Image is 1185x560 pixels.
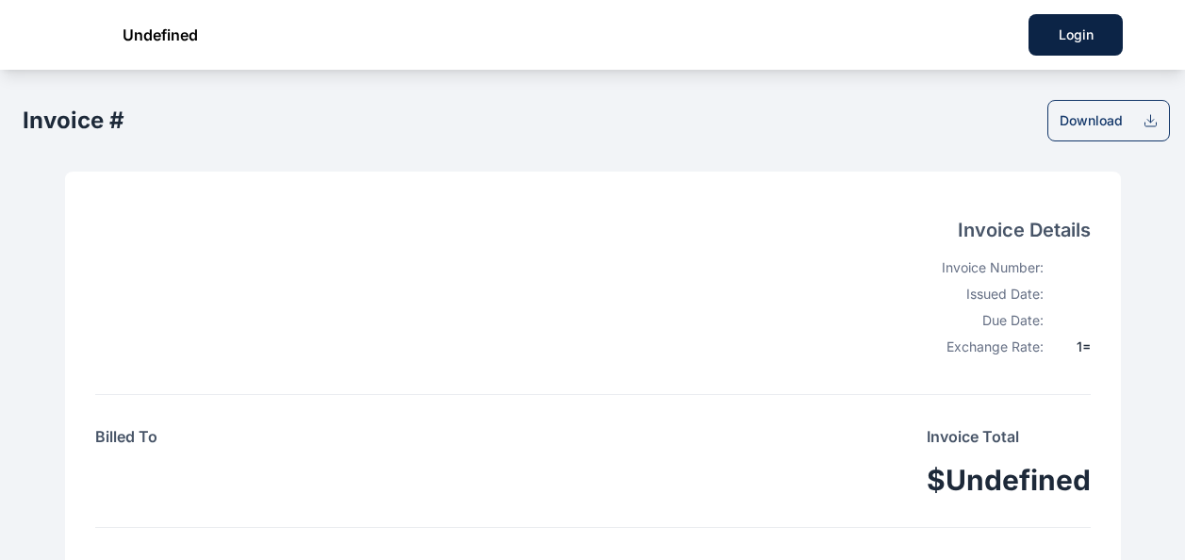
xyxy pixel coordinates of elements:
div: Invoice Number: [855,258,1044,277]
div: Issued Date: [855,285,1044,304]
div: Download [1060,111,1123,130]
div: Exchange Rate: [855,338,1044,356]
h4: Billed To [95,425,157,448]
button: Invoice # [15,100,132,141]
div: Due Date: [855,311,1044,330]
button: Login [1029,14,1123,56]
h1: $undefined [927,463,1091,497]
div: Login [1059,25,1093,44]
h4: Invoice Details [855,217,1091,243]
div: 1 = [1055,338,1091,356]
h2: Invoice # [23,106,124,136]
p: Invoice Total [927,425,1091,448]
span: undefined [123,24,198,46]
